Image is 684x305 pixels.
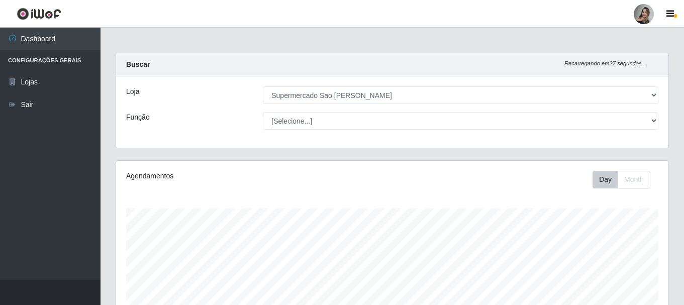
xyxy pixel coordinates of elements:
label: Função [126,112,150,123]
img: CoreUI Logo [17,8,61,20]
div: Toolbar with button groups [593,171,658,188]
label: Loja [126,86,139,97]
div: Agendamentos [126,171,339,181]
i: Recarregando em 27 segundos... [564,60,646,66]
strong: Buscar [126,60,150,68]
div: First group [593,171,650,188]
button: Month [618,171,650,188]
button: Day [593,171,618,188]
